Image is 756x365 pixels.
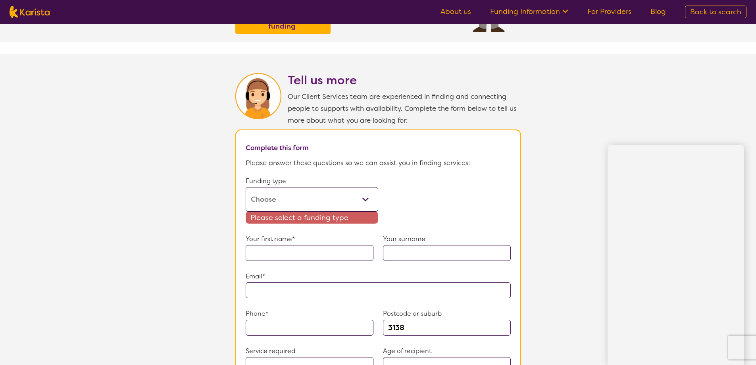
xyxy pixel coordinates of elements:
[587,7,631,16] a: For Providers
[246,175,378,187] p: Funding type
[246,270,511,282] p: Email*
[383,308,511,320] p: Postcode or suburb
[288,91,521,126] p: Our Client Services team are experienced in finding and connecting people to supports with availa...
[10,6,50,18] img: Karista logo
[288,73,521,87] h2: Tell us more
[246,345,373,357] p: Service required
[237,8,329,32] a: Find out about HCP funding
[383,233,511,245] p: Your surname
[685,6,746,18] a: Back to search
[246,212,378,224] span: Please select a funding type
[383,345,511,357] p: Age of recipient
[441,7,471,16] a: About us
[246,157,511,169] p: Please answer these questions so we can assist you in finding services:
[690,7,741,17] span: Back to search
[608,145,744,365] iframe: Chat Window
[246,308,373,320] p: Phone*
[246,143,309,152] b: Complete this form
[650,7,666,16] a: Blog
[490,7,568,16] a: Funding Information
[235,73,281,119] img: Karista Client Service
[246,233,373,245] p: Your first name*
